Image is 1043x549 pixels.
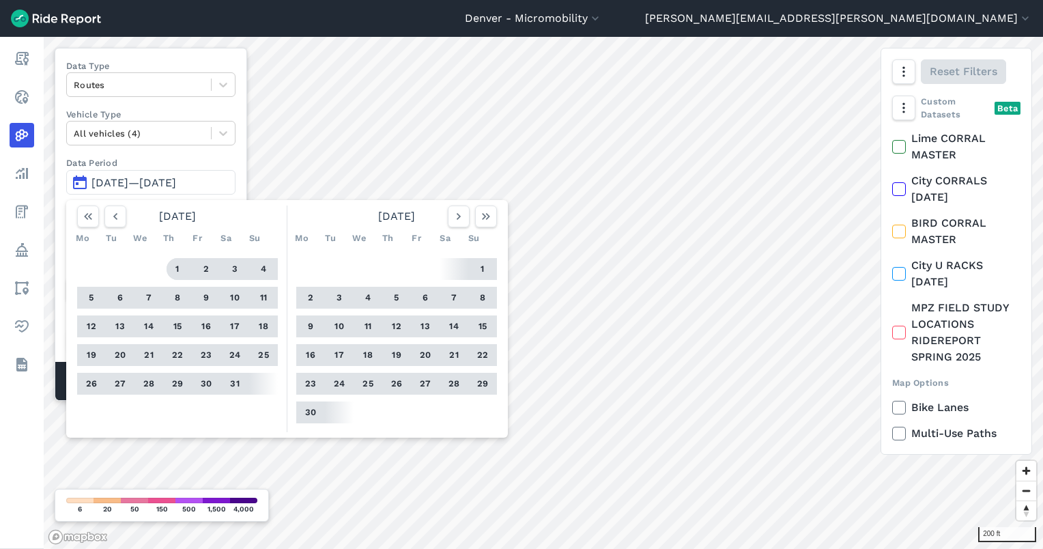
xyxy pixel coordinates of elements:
[195,258,217,280] button: 2
[319,227,341,249] div: Tu
[892,425,1020,442] label: Multi-Use Paths
[357,344,379,366] button: 18
[328,373,350,395] button: 24
[81,315,102,337] button: 12
[300,402,322,423] button: 30
[66,170,235,195] button: [DATE]—[DATE]
[10,276,34,300] a: Areas
[72,227,94,249] div: Mo
[215,227,237,249] div: Sa
[10,46,34,71] a: Report
[443,373,465,395] button: 28
[10,199,34,224] a: Fees
[167,315,188,337] button: 15
[892,453,1020,466] div: Export
[1016,501,1036,520] button: Reset bearing to north
[91,176,176,189] span: [DATE]—[DATE]
[11,10,101,27] img: Ride Report
[195,315,217,337] button: 16
[386,315,408,337] button: 12
[291,206,502,227] div: [DATE]
[10,85,34,109] a: Realtime
[463,227,485,249] div: Su
[195,373,217,395] button: 30
[109,287,131,309] button: 6
[44,37,1043,549] canvas: Map
[138,315,160,337] button: 14
[195,287,217,309] button: 9
[224,258,246,280] button: 3
[472,373,494,395] button: 29
[291,227,313,249] div: Mo
[10,123,34,147] a: Heatmaps
[930,64,997,80] span: Reset Filters
[81,344,102,366] button: 19
[55,362,246,400] div: Matched Trips
[357,315,379,337] button: 11
[357,373,379,395] button: 25
[377,227,399,249] div: Th
[224,287,246,309] button: 10
[328,344,350,366] button: 17
[405,227,427,249] div: Fr
[414,287,436,309] button: 6
[66,156,235,169] label: Data Period
[138,344,160,366] button: 21
[386,287,408,309] button: 5
[129,227,151,249] div: We
[386,373,408,395] button: 26
[978,527,1036,542] div: 200 ft
[645,10,1032,27] button: [PERSON_NAME][EMAIL_ADDRESS][PERSON_NAME][DOMAIN_NAME]
[414,373,436,395] button: 27
[253,344,274,366] button: 25
[100,227,122,249] div: Tu
[472,344,494,366] button: 22
[81,287,102,309] button: 5
[892,376,1020,389] div: Map Options
[10,352,34,377] a: Datasets
[224,373,246,395] button: 31
[167,287,188,309] button: 8
[995,102,1020,115] div: Beta
[892,130,1020,163] label: Lime CORRAL MASTER
[892,173,1020,206] label: City CORRALS [DATE]
[81,373,102,395] button: 26
[921,59,1006,84] button: Reset Filters
[300,344,322,366] button: 16
[72,206,283,227] div: [DATE]
[328,315,350,337] button: 10
[300,373,322,395] button: 23
[195,344,217,366] button: 23
[328,287,350,309] button: 3
[167,258,188,280] button: 1
[472,315,494,337] button: 15
[892,300,1020,365] label: MPZ FIELD STUDY LOCATIONS RIDEREPORT SPRING 2025
[224,344,246,366] button: 24
[10,161,34,186] a: Analyze
[386,344,408,366] button: 19
[158,227,180,249] div: Th
[357,287,379,309] button: 4
[48,529,108,545] a: Mapbox logo
[465,10,602,27] button: Denver - Micromobility
[300,287,322,309] button: 2
[10,314,34,339] a: Health
[472,258,494,280] button: 1
[186,227,208,249] div: Fr
[443,344,465,366] button: 21
[892,95,1020,121] div: Custom Datasets
[253,258,274,280] button: 4
[472,287,494,309] button: 8
[892,257,1020,290] label: City U RACKS [DATE]
[414,344,436,366] button: 20
[414,315,436,337] button: 13
[244,227,266,249] div: Su
[434,227,456,249] div: Sa
[224,315,246,337] button: 17
[892,215,1020,248] label: BIRD CORRAL MASTER
[253,315,274,337] button: 18
[892,399,1020,416] label: Bike Lanes
[300,315,322,337] button: 9
[1016,481,1036,501] button: Zoom out
[443,315,465,337] button: 14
